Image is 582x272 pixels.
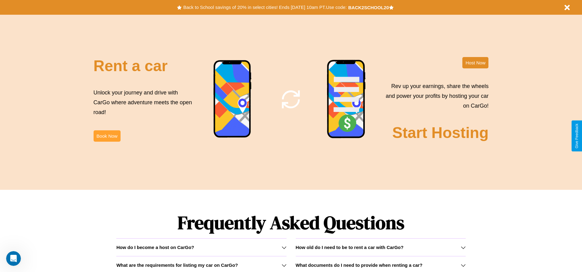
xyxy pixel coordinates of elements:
[213,60,252,139] img: phone
[182,3,348,12] button: Back to School savings of 20% in select cities! Ends [DATE] 10am PT.Use code:
[296,262,422,268] h3: What documents do I need to provide when renting a car?
[327,59,366,139] img: phone
[462,57,488,68] button: Host Now
[382,81,488,111] p: Rev up your earnings, share the wheels and power your profits by hosting your car on CarGo!
[348,5,389,10] b: BACK2SCHOOL20
[94,57,168,75] h2: Rent a car
[116,245,194,250] h3: How do I become a host on CarGo?
[94,88,194,117] p: Unlock your journey and drive with CarGo where adventure meets the open road!
[116,207,465,238] h1: Frequently Asked Questions
[296,245,404,250] h3: How old do I need to be to rent a car with CarGo?
[392,124,489,142] h2: Start Hosting
[116,262,238,268] h3: What are the requirements for listing my car on CarGo?
[94,130,121,142] button: Book Now
[575,124,579,148] div: Give Feedback
[6,251,21,266] iframe: Intercom live chat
